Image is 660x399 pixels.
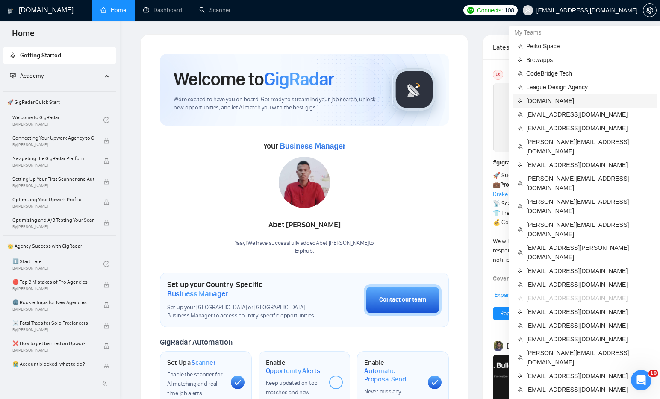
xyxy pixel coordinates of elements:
[103,323,109,329] span: lock
[518,387,523,392] span: team
[266,358,323,375] h1: Enable
[192,358,215,367] span: Scanner
[280,142,345,150] span: Business Manager
[7,4,13,18] img: logo
[518,337,523,342] span: team
[526,82,651,92] span: League Design Agency
[518,181,523,186] span: team
[643,3,657,17] button: setting
[525,7,531,13] span: user
[364,367,421,383] span: Automatic Proposal Send
[103,343,109,349] span: lock
[263,141,346,151] span: Your
[526,197,651,216] span: [PERSON_NAME][EMAIL_ADDRESS][DOMAIN_NAME]
[235,247,374,255] p: Erphub .
[103,220,109,226] span: lock
[4,94,115,111] span: 🚀 GigRadar Quick Start
[526,266,651,276] span: [EMAIL_ADDRESS][DOMAIN_NAME]
[10,52,16,58] span: rocket
[518,204,523,209] span: team
[4,238,115,255] span: 👑 Agency Success with GigRadar
[526,220,651,239] span: [PERSON_NAME][EMAIL_ADDRESS][DOMAIN_NAME]
[12,163,94,168] span: By [PERSON_NAME]
[103,138,109,144] span: lock
[3,47,116,64] li: Getting Started
[279,157,330,208] img: 1705393970746-dllhost_XiKCzqunph.png
[12,339,94,348] span: ❌ How to get banned on Upwork
[12,298,94,307] span: 🌚 Rookie Traps for New Agencies
[493,158,629,167] h1: # gigradar-hub
[102,379,110,387] span: double-left
[518,98,523,103] span: team
[12,327,94,332] span: By [PERSON_NAME]
[631,370,651,390] iframe: Intercom live chat
[12,307,94,312] span: By [PERSON_NAME]
[12,154,94,163] span: Navigating the GigRadar Platform
[643,7,657,14] a: setting
[12,142,94,147] span: By [PERSON_NAME]
[103,364,109,370] span: lock
[494,341,504,351] img: Toby Fox-Mason
[103,158,109,164] span: lock
[379,295,426,305] div: Contact our team
[20,52,61,59] span: Getting Started
[10,73,16,79] span: fund-projection-screen
[495,291,514,299] span: Expand
[20,72,44,79] span: Academy
[526,69,651,78] span: CodeBridge Tech
[500,181,521,188] strong: Project:
[266,367,320,375] span: Opportunity Alerts
[504,6,514,15] span: 108
[167,371,222,397] span: Enable the scanner for AI matching and real-time job alerts.
[493,83,596,152] img: weqQh+iSagEgQAAAABJRU5ErkJggg==
[12,175,94,183] span: Setting Up Your First Scanner and Auto-Bidder
[477,6,503,15] span: Connects:
[643,7,656,14] span: setting
[518,144,523,149] span: team
[467,7,474,14] img: upwork-logo.png
[12,255,103,273] a: 1️⃣ Start HereBy[PERSON_NAME]
[526,348,651,367] span: [PERSON_NAME][EMAIL_ADDRESS][DOMAIN_NAME]
[526,123,651,133] span: [EMAIL_ADDRESS][DOMAIN_NAME]
[518,355,523,360] span: team
[526,293,651,303] span: [EMAIL_ADDRESS][DOMAIN_NAME]
[526,243,651,262] span: [EMAIL_ADDRESS][PERSON_NAME][DOMAIN_NAME]
[526,96,651,106] span: [DOMAIN_NAME]
[518,44,523,49] span: team
[160,337,232,347] span: GigRadar Automation
[103,117,109,123] span: check-circle
[364,358,421,384] h1: Enable
[518,112,523,117] span: team
[174,96,379,112] span: We're excited to have you on board. Get ready to streamline your job search, unlock new opportuni...
[12,286,94,291] span: By [PERSON_NAME]
[12,195,94,204] span: Optimizing Your Upwork Profile
[518,282,523,287] span: team
[103,261,109,267] span: check-circle
[526,307,651,317] span: [EMAIL_ADDRESS][DOMAIN_NAME]
[518,373,523,378] span: team
[199,6,231,14] a: searchScanner
[526,137,651,156] span: [PERSON_NAME][EMAIL_ADDRESS][DOMAIN_NAME]
[12,134,94,142] span: Connecting Your Upwork Agency to GigRadar
[526,41,651,51] span: Peiko Space
[518,126,523,131] span: team
[518,71,523,76] span: team
[509,26,660,39] div: My Teams
[526,371,651,381] span: [EMAIL_ADDRESS][DOMAIN_NAME]
[143,6,182,14] a: dashboardDashboard
[518,323,523,328] span: team
[518,250,523,255] span: team
[518,227,523,232] span: team
[518,309,523,314] span: team
[12,183,94,188] span: By [PERSON_NAME]
[526,321,651,330] span: [EMAIL_ADDRESS][DOMAIN_NAME]
[103,302,109,308] span: lock
[526,174,651,193] span: [PERSON_NAME][EMAIL_ADDRESS][DOMAIN_NAME]
[167,289,228,299] span: Business Manager
[12,224,94,229] span: By [PERSON_NAME]
[167,280,321,299] h1: Set up your Country-Specific
[103,282,109,288] span: lock
[5,27,41,45] span: Home
[12,360,94,368] span: 😭 Account blocked: what to do?
[167,304,321,320] span: Set up your [GEOGRAPHIC_DATA] or [GEOGRAPHIC_DATA] Business Manager to access country-specific op...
